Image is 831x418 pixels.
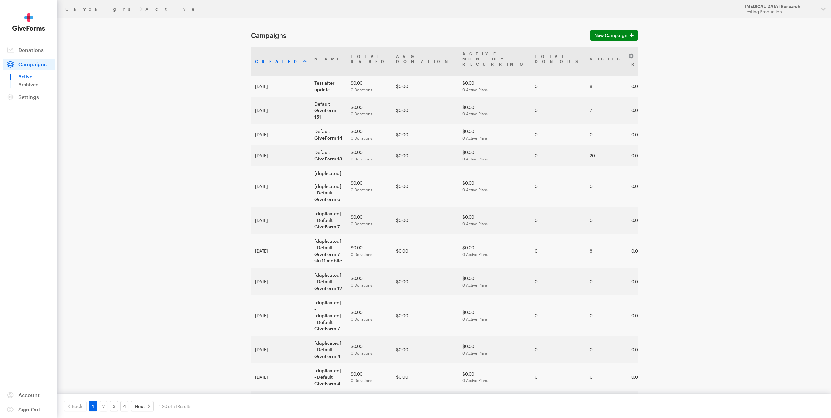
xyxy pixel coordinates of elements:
span: New Campaign [594,31,628,39]
a: New Campaign [590,30,638,41]
td: $0.00 [392,391,458,412]
td: $0.00 [458,145,531,166]
td: 0 [531,268,586,295]
a: Next [131,401,154,411]
span: 0 Donations [351,157,372,161]
td: $0.00 [458,97,531,124]
td: Default GiveForm 13 [311,145,347,166]
td: $0.00 [458,391,531,412]
a: Archived [18,81,55,89]
td: $0.00 [458,363,531,391]
td: 0 [531,391,586,412]
span: 0 Active Plans [462,157,488,161]
span: 0 Donations [351,283,372,287]
th: AvgDonation: activate to sort column ascending [392,47,458,76]
td: $0.00 [347,166,392,207]
td: 0 [586,295,628,336]
td: $0.00 [347,207,392,234]
th: Visits: activate to sort column ascending [586,47,628,76]
td: $0.00 [347,268,392,295]
td: $0.00 [392,234,458,268]
td: $0.00 [458,336,531,363]
td: 0.00% [628,145,670,166]
td: $0.00 [392,336,458,363]
span: 0 Active Plans [462,136,488,140]
span: 0 Donations [351,221,372,226]
td: [duplicated] - Default GiveForm 12 [311,268,347,295]
td: [DATE] [251,97,311,124]
td: [DATE] [251,76,311,97]
td: $0.00 [458,268,531,295]
td: $0.00 [392,76,458,97]
td: [DATE] [251,363,311,391]
div: [MEDICAL_DATA] Research [745,4,816,9]
td: $0.00 [347,76,392,97]
td: 0.00% [628,76,670,97]
td: [duplicated] - Default GiveForm 4 [311,363,347,391]
span: 0 Donations [351,252,372,257]
td: [DATE] [251,336,311,363]
td: 0.00% [628,363,670,391]
td: 0 [531,124,586,145]
td: 0 [531,145,586,166]
td: [duplicated] - Default GiveForm 4 [311,336,347,363]
span: 0 Active Plans [462,378,488,383]
div: 1-20 of 71 [159,401,191,411]
td: $0.00 [347,363,392,391]
a: Active [18,73,55,81]
td: $0.00 [347,145,392,166]
span: 0 Donations [351,136,372,140]
td: $0.00 [392,145,458,166]
td: $0.00 [392,295,458,336]
td: 0.00% [628,124,670,145]
td: $0.00 [392,166,458,207]
a: Campaigns [65,7,137,12]
td: 0 [586,166,628,207]
td: [duplicated] - Default GiveForm 7 siu 11 mobile [311,234,347,268]
span: 0 Active Plans [462,87,488,92]
td: 0 [531,363,586,391]
span: 0 Donations [351,187,372,192]
td: $0.00 [458,166,531,207]
td: 0 [586,336,628,363]
a: Donations [3,44,55,56]
span: 0 Active Plans [462,111,488,116]
th: TotalRaised: activate to sort column ascending [347,47,392,76]
td: $0.00 [347,97,392,124]
td: 0 [531,234,586,268]
span: Sign Out [18,406,40,412]
td: 0 [586,124,628,145]
td: 0.00% [628,391,670,412]
td: [DATE] [251,207,311,234]
td: $0.00 [458,124,531,145]
td: 8 [586,76,628,97]
span: Results [177,404,191,409]
span: 0 Donations [351,317,372,321]
td: $0.00 [392,268,458,295]
td: $0.00 [392,124,458,145]
td: [DATE] [251,234,311,268]
td: 0 [531,295,586,336]
td: 0.00% [628,336,670,363]
td: $0.00 [392,363,458,391]
td: $0.00 [347,124,392,145]
span: 0 Active Plans [462,283,488,287]
td: $0.00 [458,234,531,268]
td: [DATE] [251,166,311,207]
td: $0.00 [347,295,392,336]
td: 0.00% [628,295,670,336]
td: 0 [531,166,586,207]
span: Settings [18,94,39,100]
td: 0 [531,207,586,234]
td: [duplicated] - [duplicated] - Default GiveForm 7 [311,295,347,336]
span: Donations [18,47,44,53]
a: 2 [100,401,107,411]
td: 0 [531,336,586,363]
td: 7 [586,97,628,124]
td: Test after update... [311,76,347,97]
span: 0 Active Plans [462,317,488,321]
td: [DATE] [251,145,311,166]
a: Settings [3,91,55,103]
td: 0 [586,207,628,234]
td: 8 [586,234,628,268]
